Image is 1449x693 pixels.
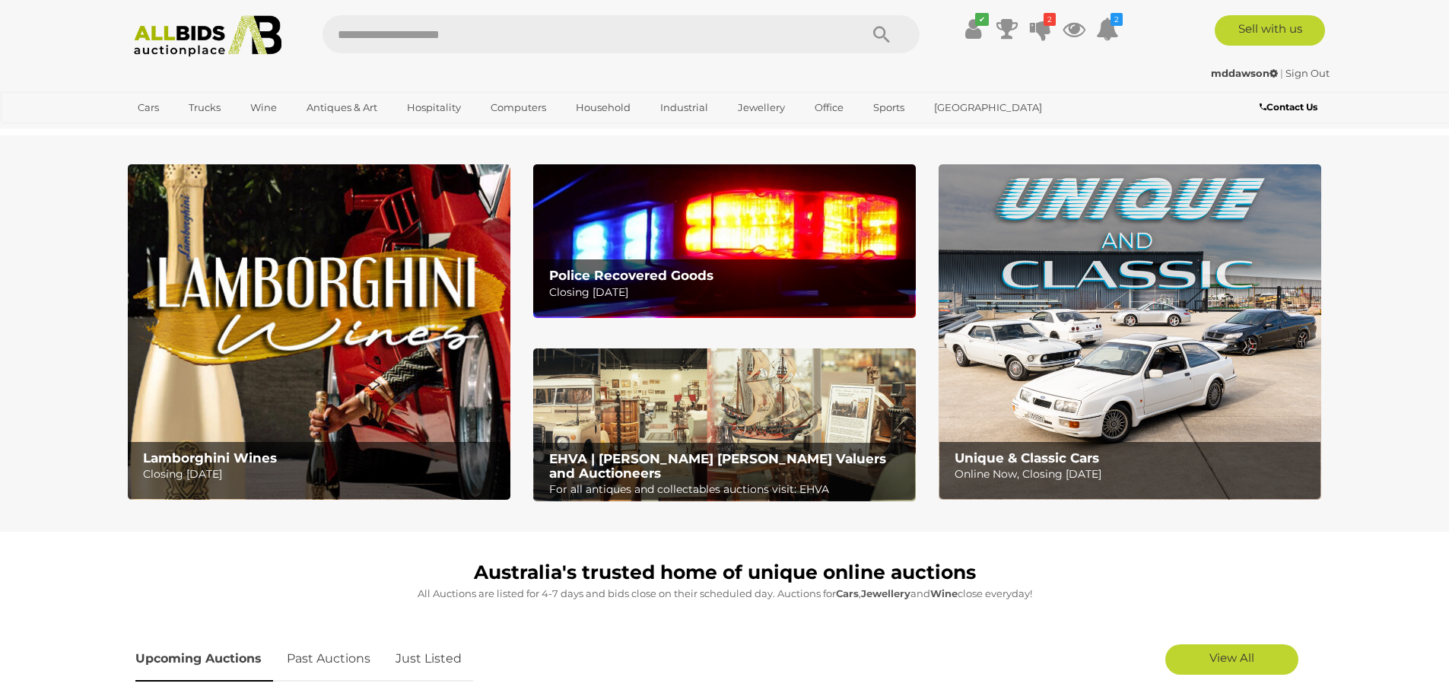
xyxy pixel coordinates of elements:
[275,637,382,682] a: Past Auctions
[135,562,1314,583] h1: Australia's trusted home of unique online auctions
[1280,67,1283,79] span: |
[1260,101,1317,113] b: Contact Us
[939,164,1321,500] a: Unique & Classic Cars Unique & Classic Cars Online Now, Closing [DATE]
[566,95,640,120] a: Household
[128,95,169,120] a: Cars
[533,164,916,317] img: Police Recovered Goods
[962,15,985,43] a: ✔
[126,15,291,57] img: Allbids.com.au
[844,15,920,53] button: Search
[836,587,859,599] strong: Cars
[863,95,914,120] a: Sports
[1215,15,1325,46] a: Sell with us
[1209,650,1254,665] span: View All
[861,587,910,599] strong: Jewellery
[384,637,473,682] a: Just Listed
[1285,67,1330,79] a: Sign Out
[1260,99,1321,116] a: Contact Us
[1211,67,1278,79] strong: mddawson
[143,450,277,466] b: Lamborghini Wines
[549,283,907,302] p: Closing [DATE]
[805,95,853,120] a: Office
[1211,67,1280,79] a: mddawson
[240,95,287,120] a: Wine
[924,95,1052,120] a: [GEOGRAPHIC_DATA]
[955,465,1313,484] p: Online Now, Closing [DATE]
[128,164,510,500] img: Lamborghini Wines
[1029,15,1052,43] a: 2
[1165,644,1298,675] a: View All
[481,95,556,120] a: Computers
[1096,15,1119,43] a: 2
[975,13,989,26] i: ✔
[1044,13,1056,26] i: 2
[1111,13,1123,26] i: 2
[179,95,230,120] a: Trucks
[533,348,916,502] a: EHVA | Evans Hastings Valuers and Auctioneers EHVA | [PERSON_NAME] [PERSON_NAME] Valuers and Auct...
[135,637,273,682] a: Upcoming Auctions
[533,164,916,317] a: Police Recovered Goods Police Recovered Goods Closing [DATE]
[650,95,718,120] a: Industrial
[549,268,713,283] b: Police Recovered Goods
[728,95,795,120] a: Jewellery
[549,451,886,481] b: EHVA | [PERSON_NAME] [PERSON_NAME] Valuers and Auctioneers
[297,95,387,120] a: Antiques & Art
[143,465,501,484] p: Closing [DATE]
[135,585,1314,602] p: All Auctions are listed for 4-7 days and bids close on their scheduled day. Auctions for , and cl...
[955,450,1099,466] b: Unique & Classic Cars
[533,348,916,502] img: EHVA | Evans Hastings Valuers and Auctioneers
[930,587,958,599] strong: Wine
[549,480,907,499] p: For all antiques and collectables auctions visit: EHVA
[939,164,1321,500] img: Unique & Classic Cars
[397,95,471,120] a: Hospitality
[128,164,510,500] a: Lamborghini Wines Lamborghini Wines Closing [DATE]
